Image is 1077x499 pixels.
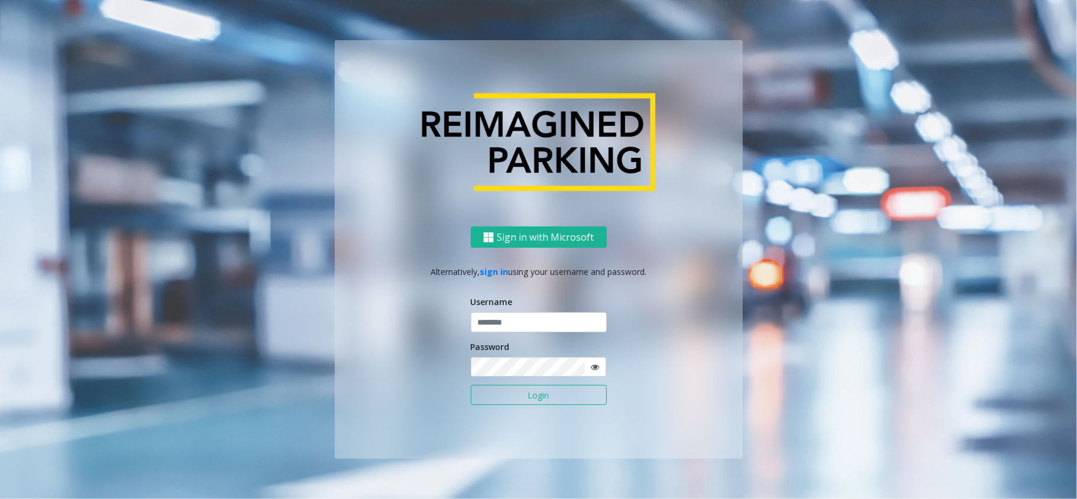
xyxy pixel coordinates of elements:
[471,226,607,248] button: Sign in with Microsoft
[471,341,510,353] label: Password
[471,385,607,405] button: Login
[480,266,508,277] a: sign in
[471,296,513,308] label: Username
[347,265,731,278] p: Alternatively, using your username and password.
